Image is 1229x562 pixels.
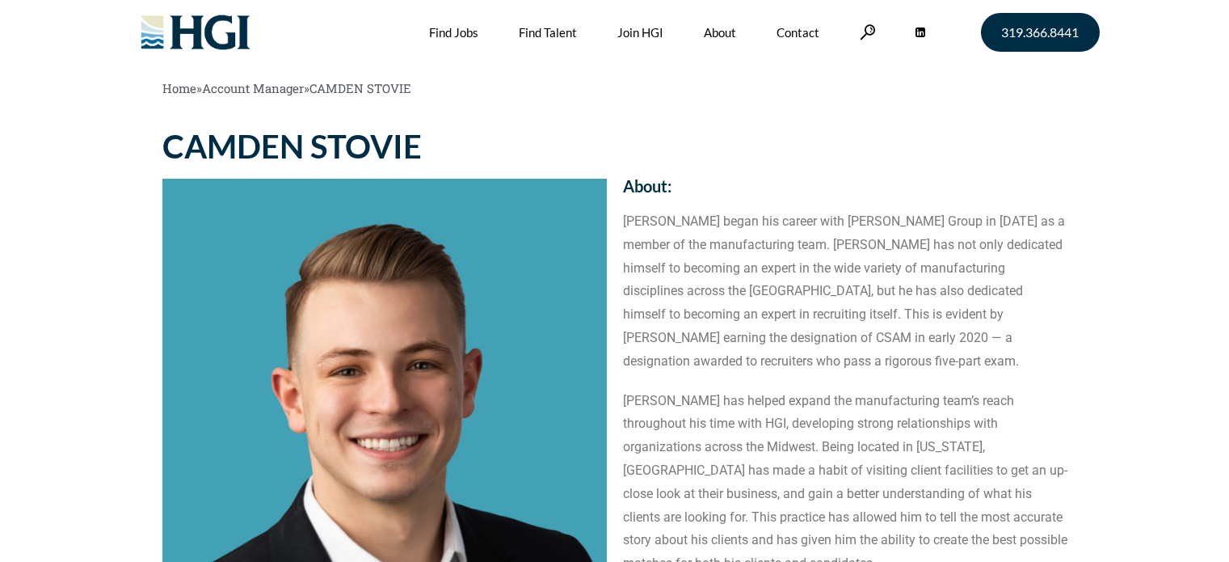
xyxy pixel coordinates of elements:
a: Account Manager [202,80,304,96]
span: CAMDEN STOVIE [309,80,411,96]
a: Home [162,80,196,96]
a: 319.366.8441 [981,13,1100,52]
span: 319.366.8441 [1001,26,1079,39]
p: [PERSON_NAME] began his career with [PERSON_NAME] Group in [DATE] as a member of the manufacturin... [623,210,1067,374]
h2: About: [623,178,1067,194]
h1: CAMDEN STOVIE [162,130,607,163]
a: Search [860,24,876,40]
h2: Contact: [623,130,1067,146]
span: » » [162,80,411,96]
